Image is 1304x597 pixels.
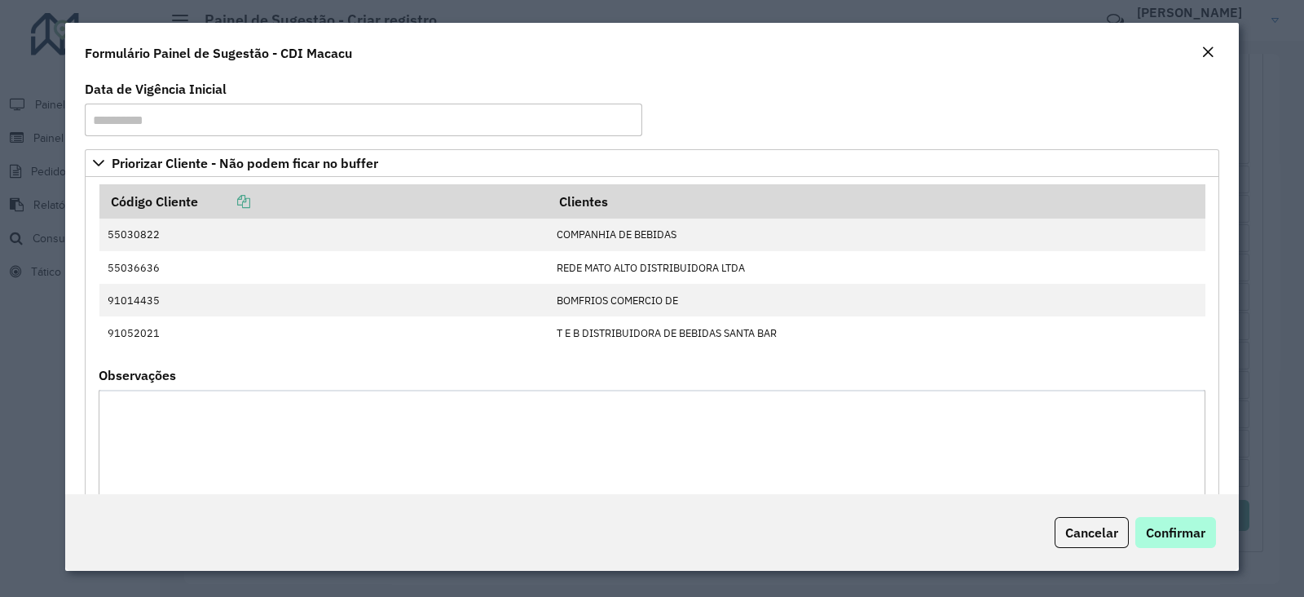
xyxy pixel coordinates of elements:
[1065,524,1118,541] span: Cancelar
[85,79,227,99] label: Data de Vigência Inicial
[1196,42,1219,64] button: Close
[548,316,1205,349] td: T E B DISTRIBUIDORA DE BEBIDAS SANTA BAR
[99,316,548,349] td: 91052021
[198,193,250,210] a: Copiar
[85,43,352,63] h4: Formulário Painel de Sugestão - CDI Macacu
[548,219,1205,251] td: COMPANHIA DE BEBIDAS
[548,251,1205,284] td: REDE MATO ALTO DISTRIBUIDORA LTDA
[548,184,1205,219] th: Clientes
[1201,46,1214,59] em: Fechar
[99,251,548,284] td: 55036636
[1135,517,1216,548] button: Confirmar
[99,184,548,219] th: Código Cliente
[1146,524,1205,541] span: Confirmar
[85,149,1219,177] a: Priorizar Cliente - Não podem ficar no buffer
[99,219,548,251] td: 55030822
[99,365,176,385] label: Observações
[548,284,1205,316] td: BOMFRIOS COMERCIO DE
[1055,517,1129,548] button: Cancelar
[85,177,1219,549] div: Priorizar Cliente - Não podem ficar no buffer
[99,284,548,316] td: 91014435
[112,157,378,170] span: Priorizar Cliente - Não podem ficar no buffer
